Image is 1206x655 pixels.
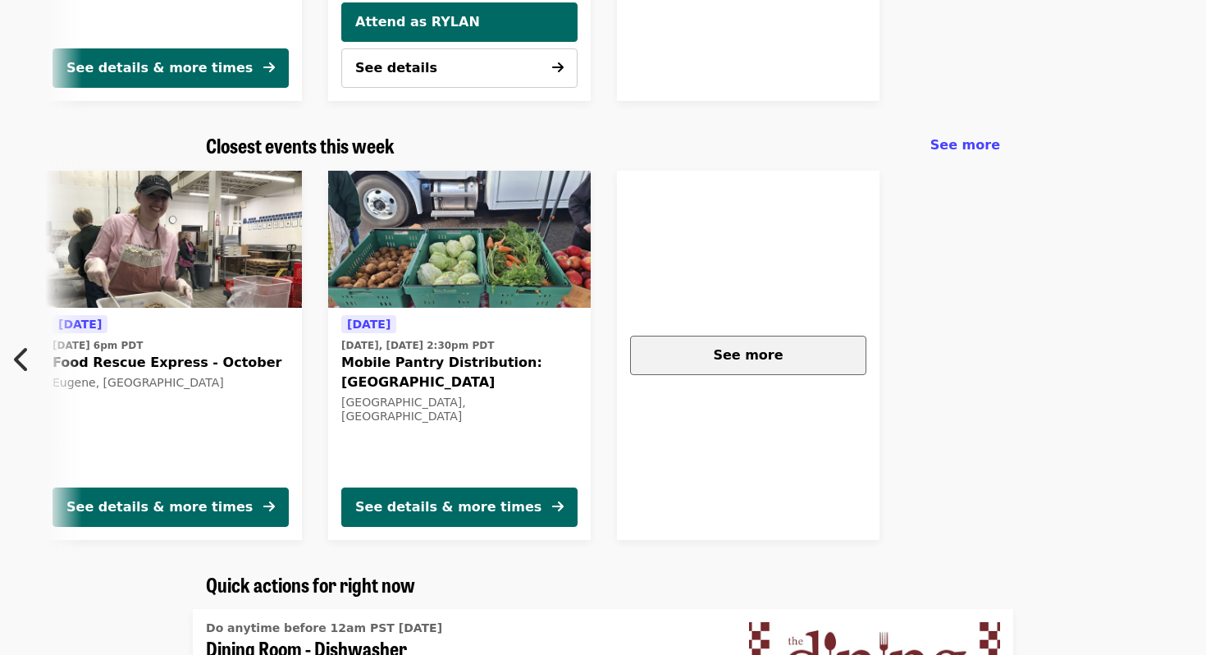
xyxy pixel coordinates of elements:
[355,497,541,517] div: See details & more times
[617,171,879,540] a: See more
[341,338,494,353] time: [DATE], [DATE] 2:30pm PDT
[341,488,578,527] button: See details & more times
[53,488,289,527] button: See details & more times
[341,2,578,42] button: Attend as RYLAN
[341,396,578,424] div: [GEOGRAPHIC_DATA], [GEOGRAPHIC_DATA]
[328,171,591,309] img: Mobile Pantry Distribution: Cottage Grove organized by Food for Lane County
[206,134,395,158] a: Closest events this week
[552,60,564,76] i: arrow-right icon
[713,347,783,363] span: See more
[53,338,143,353] time: [DATE] 6pm PDT
[53,353,289,373] span: Food Rescue Express - October
[630,336,866,375] button: See more
[39,171,302,540] a: See details for "Food Rescue Express - October"
[53,48,289,88] button: See details & more times
[14,344,30,375] i: chevron-left icon
[355,12,564,32] span: Attend as RYLAN
[341,48,578,88] button: See details
[206,621,442,634] span: Do anytime before 12am PST [DATE]
[53,376,289,390] div: Eugene, [GEOGRAPHIC_DATA]
[263,499,275,515] i: arrow-right icon
[206,570,415,598] span: Quick actions for right now
[39,171,302,309] img: Food Rescue Express - October organized by Food for Lane County
[930,135,1000,155] a: See more
[193,134,1013,158] div: Closest events this week
[347,318,391,331] span: [DATE]
[930,137,1000,153] span: See more
[341,353,578,392] span: Mobile Pantry Distribution: [GEOGRAPHIC_DATA]
[328,171,591,540] a: See details for "Mobile Pantry Distribution: Cottage Grove"
[206,131,395,159] span: Closest events this week
[355,60,437,76] span: See details
[66,58,253,78] div: See details & more times
[552,499,564,515] i: arrow-right icon
[66,497,253,517] div: See details & more times
[263,60,275,76] i: arrow-right icon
